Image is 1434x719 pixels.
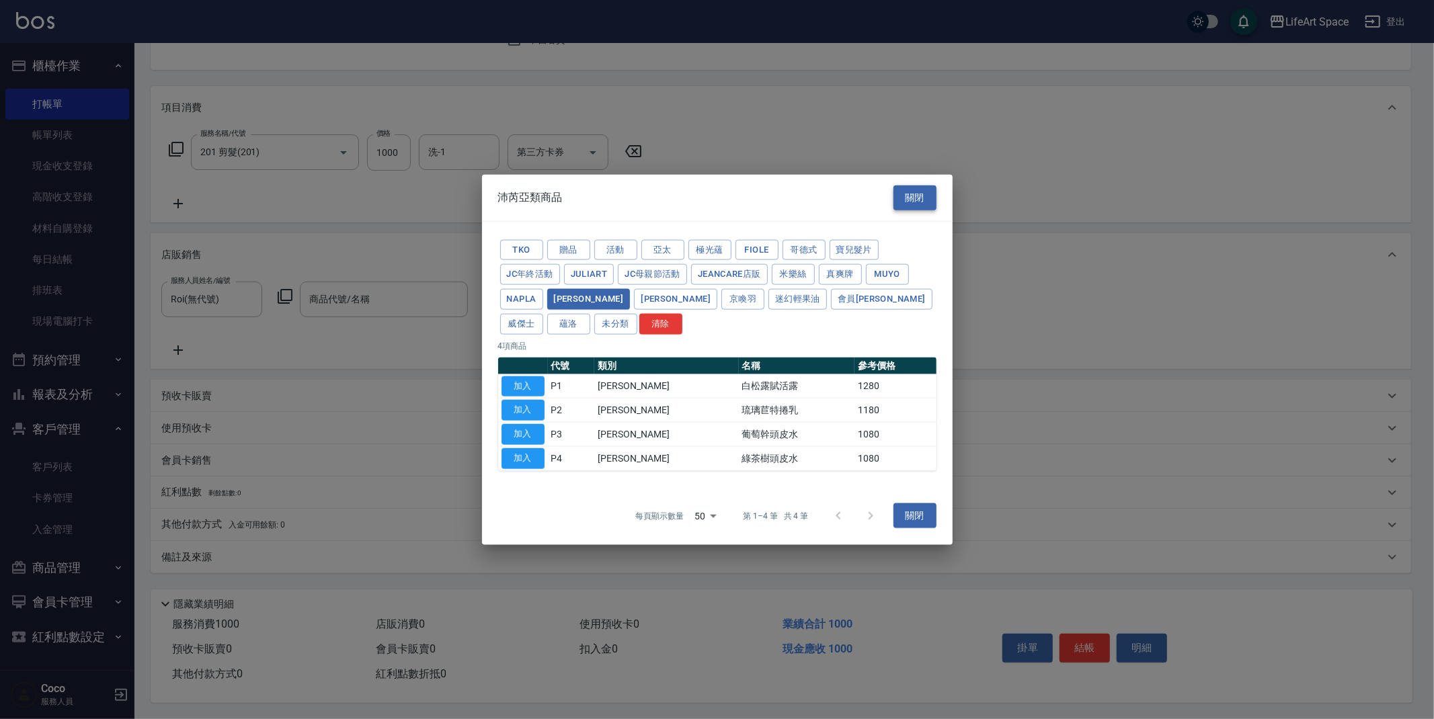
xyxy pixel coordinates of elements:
[498,339,937,351] p: 4 項商品
[548,422,595,446] td: P3
[500,264,560,285] button: JC年終活動
[831,289,932,310] button: 會員[PERSON_NAME]
[691,264,768,285] button: JeanCare店販
[639,313,682,334] button: 清除
[498,191,563,204] span: 沛芮亞類商品
[547,289,631,310] button: [PERSON_NAME]
[502,448,545,468] button: 加入
[854,422,936,446] td: 1080
[594,357,738,374] th: 類別
[854,374,936,398] td: 1280
[893,185,937,210] button: 關閉
[739,446,855,470] td: 綠茶樹頭皮水
[548,357,595,374] th: 代號
[500,313,543,334] button: 威傑士
[739,422,855,446] td: 葡萄幹頭皮水
[635,509,684,521] p: 每頁顯示數量
[618,264,687,285] button: JC母親節活動
[854,398,936,422] td: 1180
[594,398,738,422] td: [PERSON_NAME]
[594,239,637,260] button: 活動
[548,374,595,398] td: P1
[689,497,721,534] div: 50
[547,313,590,334] button: 蘊洛
[819,264,862,285] button: 真爽牌
[688,239,731,260] button: 極光蘊
[721,289,764,310] button: 京喚羽
[743,509,808,521] p: 第 1–4 筆 共 4 筆
[830,239,879,260] button: 寶兒髮片
[502,400,545,421] button: 加入
[500,239,543,260] button: Tko
[547,239,590,260] button: 贈品
[548,398,595,422] td: P2
[502,424,545,445] button: 加入
[594,422,738,446] td: [PERSON_NAME]
[783,239,826,260] button: 哥德式
[634,289,717,310] button: [PERSON_NAME]
[854,357,936,374] th: 參考價格
[735,239,779,260] button: Fiole
[594,313,637,334] button: 未分類
[594,374,738,398] td: [PERSON_NAME]
[854,446,936,470] td: 1080
[502,376,545,396] button: 加入
[641,239,684,260] button: 亞太
[772,264,815,285] button: 米樂絲
[893,503,937,528] button: 關閉
[739,398,855,422] td: 琉璃苣特捲乳
[739,357,855,374] th: 名稱
[768,289,827,310] button: 迷幻輕果油
[564,264,614,285] button: JuliArt
[866,264,909,285] button: MUYO
[548,446,595,470] td: P4
[739,374,855,398] td: 白松露賦活露
[594,446,738,470] td: [PERSON_NAME]
[500,289,543,310] button: Napla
